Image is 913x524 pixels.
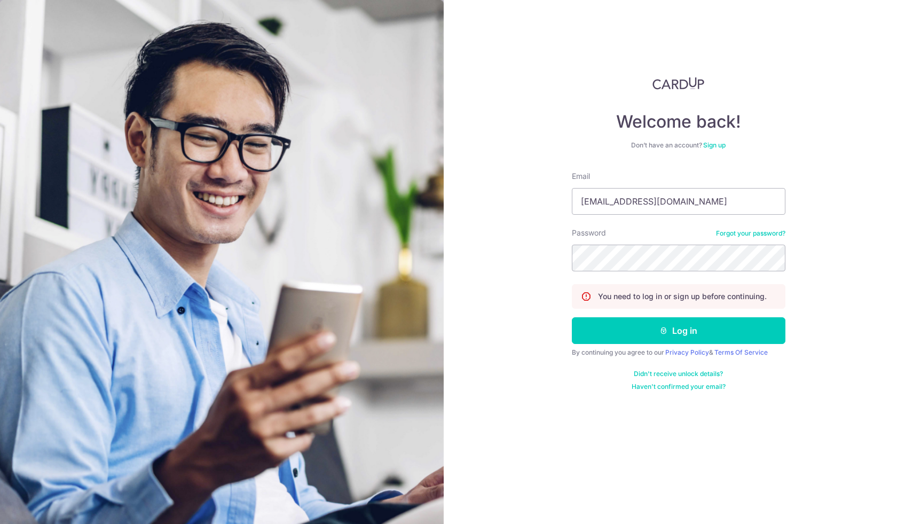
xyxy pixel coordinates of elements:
div: By continuing you agree to our & [572,348,785,357]
a: Sign up [703,141,726,149]
a: Didn't receive unlock details? [634,370,723,378]
a: Privacy Policy [665,348,709,356]
p: You need to log in or sign up before continuing. [598,291,767,302]
button: Log in [572,317,785,344]
a: Terms Of Service [714,348,768,356]
label: Password [572,228,606,238]
h4: Welcome back! [572,111,785,132]
a: Forgot your password? [716,229,785,238]
div: Don’t have an account? [572,141,785,150]
a: Haven't confirmed your email? [632,382,726,391]
img: CardUp Logo [652,77,705,90]
input: Enter your Email [572,188,785,215]
label: Email [572,171,590,182]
